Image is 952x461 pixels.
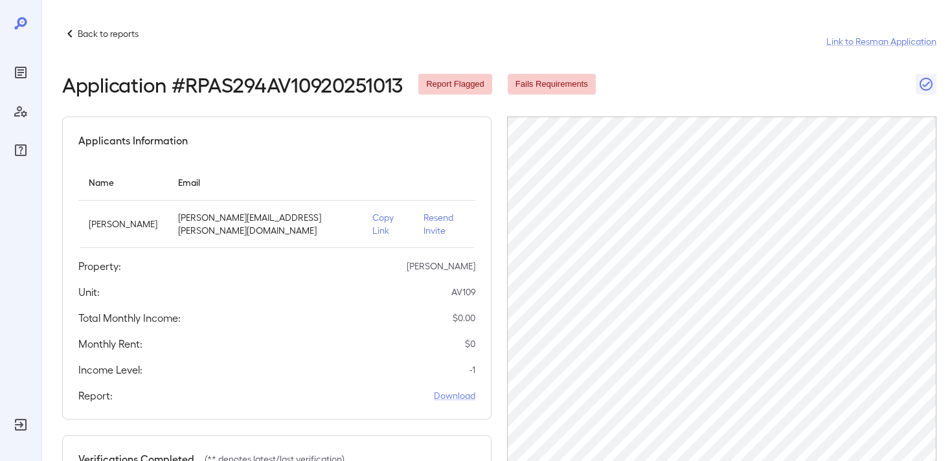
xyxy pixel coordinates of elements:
[10,101,31,122] div: Manage Users
[78,362,142,377] h5: Income Level:
[10,414,31,435] div: Log Out
[178,211,352,237] p: [PERSON_NAME][EMAIL_ADDRESS][PERSON_NAME][DOMAIN_NAME]
[10,62,31,83] div: Reports
[826,35,936,48] a: Link to Resman Application
[465,337,475,350] p: $ 0
[470,363,475,376] p: -1
[78,164,475,248] table: simple table
[62,73,403,96] h2: Application # RPAS294AV10920251013
[78,284,100,300] h5: Unit:
[372,211,403,237] p: Copy Link
[168,164,362,201] th: Email
[451,286,475,298] p: AV109
[418,78,492,91] span: Report Flagged
[78,336,142,352] h5: Monthly Rent:
[434,389,475,402] a: Download
[407,260,475,273] p: [PERSON_NAME]
[78,164,168,201] th: Name
[424,211,465,237] p: Resend Invite
[10,140,31,161] div: FAQ
[89,218,157,231] p: [PERSON_NAME]
[78,133,188,148] h5: Applicants Information
[508,78,596,91] span: Fails Requirements
[78,27,139,40] p: Back to reports
[78,258,121,274] h5: Property:
[916,74,936,95] button: Close Report
[78,310,181,326] h5: Total Monthly Income:
[78,388,113,403] h5: Report:
[453,311,475,324] p: $ 0.00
